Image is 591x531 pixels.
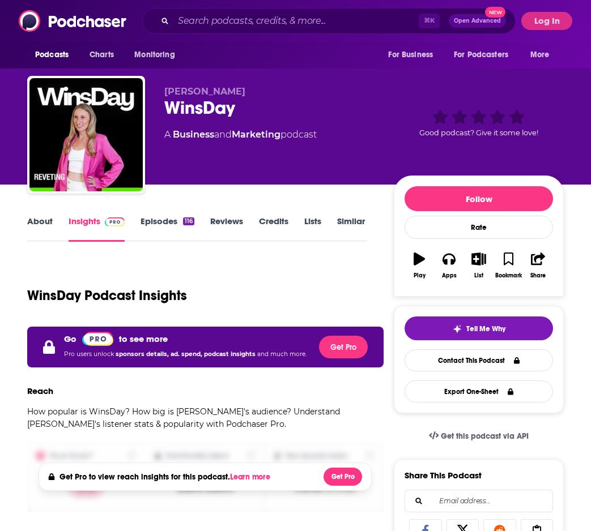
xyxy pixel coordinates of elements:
[405,316,553,340] button: tell me why sparkleTell Me Why
[27,216,53,242] a: About
[419,129,538,137] span: Good podcast? Give it some love!
[485,7,505,18] span: New
[454,18,501,24] span: Open Advanced
[164,86,245,97] span: [PERSON_NAME]
[464,245,494,286] button: List
[454,47,508,63] span: For Podcasters
[82,331,113,346] a: Pro website
[466,324,505,333] span: Tell Me Why
[119,333,168,344] p: to see more
[524,245,553,286] button: Share
[405,470,482,481] h3: Share This Podcast
[214,129,232,140] span: and
[324,468,362,486] button: Get Pro
[405,245,434,286] button: Play
[183,217,194,225] div: 116
[380,44,447,66] button: open menu
[259,216,288,242] a: Credits
[142,8,516,34] div: Search podcasts, credits, & more...
[164,128,317,142] div: A podcast
[405,349,553,371] a: Contact This Podcast
[230,473,273,482] button: Learn more
[405,490,553,512] div: Search followers
[530,47,550,63] span: More
[105,217,125,226] img: Podchaser Pro
[522,44,564,66] button: open menu
[64,346,307,363] p: Pro users unlock and much more.
[420,422,538,450] a: Get this podcast via API
[414,272,426,279] div: Play
[447,44,525,66] button: open menu
[434,245,464,286] button: Apps
[442,272,457,279] div: Apps
[59,472,273,482] h4: Get Pro to view reach insights for this podcast.
[35,47,69,63] span: Podcasts
[388,47,433,63] span: For Business
[232,129,280,140] a: Marketing
[453,324,462,333] img: tell me why sparkle
[210,216,243,242] a: Reviews
[173,129,214,140] a: Business
[27,287,187,304] h1: WinsDay Podcast Insights
[64,333,76,344] p: Go
[495,272,522,279] div: Bookmark
[474,272,483,279] div: List
[521,12,572,30] button: Log In
[530,272,546,279] div: Share
[27,405,384,430] p: How popular is WinsDay? How big is [PERSON_NAME]'s audience? Understand [PERSON_NAME]'s listener ...
[319,336,368,358] button: Get Pro
[116,350,257,358] span: sponsors details, ad. spend, podcast insights
[405,186,553,211] button: Follow
[405,216,553,239] div: Rate
[173,12,419,30] input: Search podcasts, credits, & more...
[494,245,523,286] button: Bookmark
[449,14,506,28] button: Open AdvancedNew
[419,14,440,28] span: ⌘ K
[141,216,194,242] a: Episodes116
[27,386,53,396] h3: Reach
[441,431,529,441] span: Get this podcast via API
[134,47,175,63] span: Monitoring
[405,380,553,402] button: Export One-Sheet
[414,490,543,512] input: Email address...
[82,44,121,66] a: Charts
[27,44,83,66] button: open menu
[90,47,114,63] span: Charts
[304,216,321,242] a: Lists
[69,216,125,242] a: InsightsPodchaser Pro
[82,332,113,346] img: Podchaser Pro
[394,86,564,156] div: Good podcast? Give it some love!
[126,44,189,66] button: open menu
[29,78,143,191] img: WinsDay
[19,10,127,32] img: Podchaser - Follow, Share and Rate Podcasts
[337,216,365,242] a: Similar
